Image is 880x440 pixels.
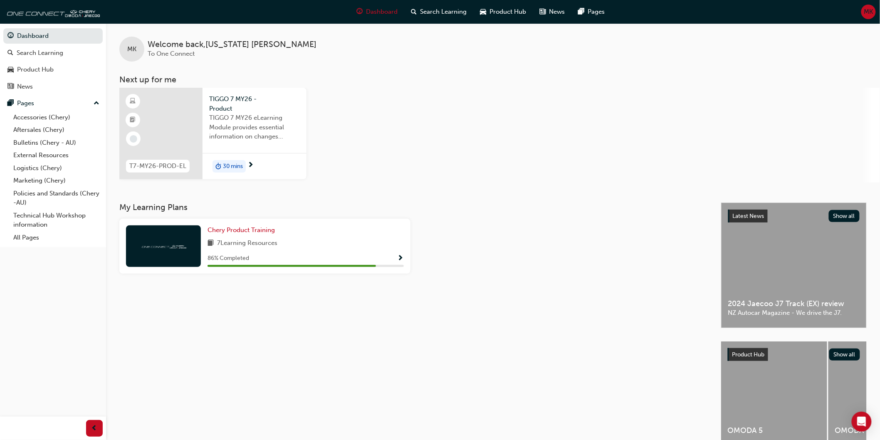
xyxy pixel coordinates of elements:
span: Show Progress [398,255,404,262]
span: booktick-icon [130,115,136,126]
span: up-icon [94,98,99,109]
span: learningResourceType_ELEARNING-icon [130,96,136,107]
span: Pages [588,7,605,17]
a: Bulletins (Chery - AU) [10,136,103,149]
span: news-icon [539,7,546,17]
span: Welcome back , [US_STATE] [PERSON_NAME] [148,40,316,49]
span: TIGGO 7 MY26 - Product [209,94,300,113]
span: guage-icon [356,7,363,17]
img: oneconnect [141,242,186,250]
a: Latest NewsShow all [728,210,860,223]
div: Product Hub [17,65,54,74]
button: Show all [829,210,860,222]
span: Product Hub [489,7,526,17]
a: Policies and Standards (Chery -AU) [10,187,103,209]
a: car-iconProduct Hub [473,3,533,20]
img: oneconnect [4,3,100,20]
span: 86 % Completed [208,254,249,263]
a: Product HubShow all [728,348,860,361]
div: Search Learning [17,48,63,58]
a: pages-iconPages [571,3,611,20]
span: prev-icon [91,423,98,434]
span: TIGGO 7 MY26 eLearning Module provides essential information on changes introduced with the new M... [209,113,300,141]
button: MK [861,5,876,19]
div: Open Intercom Messenger [852,412,872,432]
span: guage-icon [7,32,14,40]
span: search-icon [411,7,417,17]
a: Latest NewsShow all2024 Jaecoo J7 Track (EX) reviewNZ Autocar Magazine - We drive the J7. [721,203,867,328]
span: Chery Product Training [208,226,275,234]
span: next-icon [247,162,254,169]
h3: My Learning Plans [119,203,708,212]
span: News [549,7,565,17]
span: duration-icon [215,161,221,172]
a: All Pages [10,231,103,244]
span: learningRecordVerb_NONE-icon [130,135,137,143]
span: book-icon [208,238,214,249]
span: news-icon [7,83,14,91]
a: Marketing (Chery) [10,174,103,187]
span: car-icon [480,7,486,17]
a: Chery Product Training [208,225,278,235]
button: Show all [829,349,860,361]
span: 2024 Jaecoo J7 Track (EX) review [728,299,860,309]
span: 7 Learning Resources [217,238,277,249]
h3: Next up for me [106,75,880,84]
button: Pages [3,96,103,111]
a: News [3,79,103,94]
span: MK [127,44,136,54]
span: car-icon [7,66,14,74]
a: news-iconNews [533,3,571,20]
a: Product Hub [3,62,103,77]
a: Accessories (Chery) [10,111,103,124]
a: Search Learning [3,45,103,61]
div: News [17,82,33,91]
a: External Resources [10,149,103,162]
span: pages-icon [578,7,584,17]
span: Search Learning [420,7,467,17]
span: Dashboard [366,7,398,17]
a: Technical Hub Workshop information [10,209,103,231]
span: NZ Autocar Magazine - We drive the J7. [728,308,860,318]
a: guage-iconDashboard [350,3,404,20]
div: Pages [17,99,34,108]
span: Latest News [733,213,764,220]
button: Show Progress [398,253,404,264]
a: Logistics (Chery) [10,162,103,175]
span: pages-icon [7,100,14,107]
span: MK [864,7,873,17]
span: Product Hub [732,351,765,358]
button: DashboardSearch LearningProduct HubNews [3,27,103,96]
a: search-iconSearch Learning [404,3,473,20]
a: Aftersales (Chery) [10,124,103,136]
span: To One Connect [148,50,195,57]
span: T7-MY26-PROD-EL [129,161,186,171]
a: T7-MY26-PROD-ELTIGGO 7 MY26 - ProductTIGGO 7 MY26 eLearning Module provides essential information... [119,88,307,179]
span: OMODA 5 [728,426,821,435]
span: search-icon [7,49,13,57]
a: Dashboard [3,28,103,44]
span: 30 mins [223,162,243,171]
